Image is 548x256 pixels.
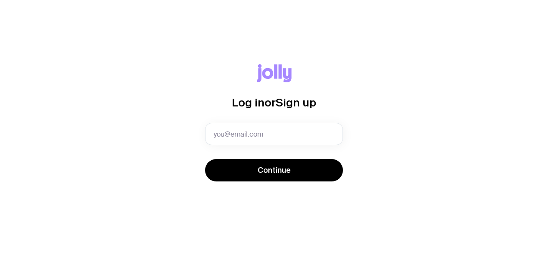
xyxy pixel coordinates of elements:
span: Log in [232,96,265,109]
span: or [265,96,276,109]
input: you@email.com [205,123,343,145]
span: Sign up [276,96,316,109]
button: Continue [205,159,343,181]
span: Continue [258,165,291,175]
